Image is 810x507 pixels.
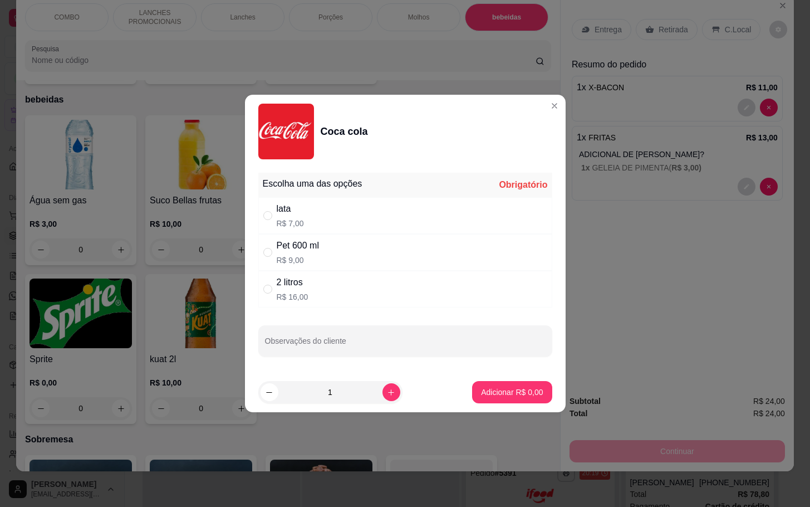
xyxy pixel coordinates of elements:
p: R$ 7,00 [277,218,304,229]
div: Pet 600 ml [277,239,319,252]
img: product-image [258,104,314,159]
button: decrease-product-quantity [261,383,278,401]
p: R$ 16,00 [277,291,308,303]
div: 2 litros [277,276,308,289]
p: R$ 9,00 [277,255,319,266]
p: Adicionar R$ 0,00 [481,387,543,398]
div: Escolha uma das opções [263,177,362,191]
div: lata [277,202,304,216]
button: increase-product-quantity [382,383,400,401]
div: Obrigatório [499,178,547,192]
div: Coca cola [321,124,368,139]
button: Close [546,97,563,115]
input: Observações do cliente [265,340,546,351]
button: Adicionar R$ 0,00 [472,381,552,403]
